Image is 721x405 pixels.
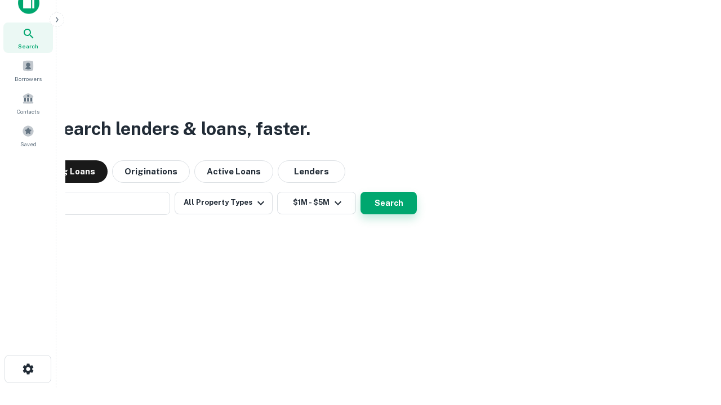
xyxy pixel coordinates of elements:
[3,55,53,85] a: Borrowers
[3,22,53,53] a: Search
[3,120,53,151] a: Saved
[194,160,273,183] button: Active Loans
[277,192,356,214] button: $1M - $5M
[112,160,190,183] button: Originations
[278,160,345,183] button: Lenders
[15,74,42,83] span: Borrowers
[175,192,273,214] button: All Property Types
[360,192,417,214] button: Search
[20,139,37,148] span: Saved
[3,88,53,118] a: Contacts
[18,42,38,51] span: Search
[665,315,721,369] iframe: Chat Widget
[17,107,39,116] span: Contacts
[51,115,310,142] h3: Search lenders & loans, faster.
